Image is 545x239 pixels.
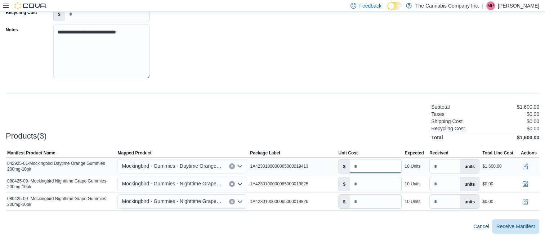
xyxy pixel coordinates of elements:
label: units [460,177,479,191]
p: $0.00 [527,126,539,131]
label: $ [54,7,65,21]
span: Actions [521,150,537,156]
p: $1,600.00 [517,104,539,110]
span: Received [429,150,448,156]
div: $1,600.00 [482,163,501,169]
div: 10 Units [405,181,420,187]
p: The Cannabis Company Inc. [415,1,479,10]
p: [PERSON_NAME] [498,1,539,10]
span: 1A4230100000065000019825 [250,181,308,187]
button: Receive Manifest [492,219,539,234]
div: 10 Units [405,199,420,204]
span: 080425-09- Mockingbird Nighttime Grape Gummies-200mg-10pk [7,178,115,190]
span: Total Line Cost [482,150,513,156]
div: $0.00 [482,199,493,204]
span: 1A4230100000065000019826 [250,199,308,204]
button: Clear input [229,181,235,187]
span: Cancel [473,223,489,230]
label: $ [339,195,350,208]
label: Notes [6,27,18,33]
div: Mitch Parker [486,1,495,10]
h6: Subtotal [431,104,450,110]
input: Dark Mode [387,2,402,10]
span: Receive Manifest [496,223,535,230]
p: $0.00 [527,111,539,117]
span: Mockingbird - Gummies - Nighttime Grape 200mg [122,197,222,206]
span: Mapped Product [117,150,151,156]
div: 10 Units [405,163,420,169]
h4: $1,600.00 [517,135,539,140]
span: Package Label [250,150,280,156]
span: 042925-01-Mockingbird Daytime Orange Gummies 200mg-10pk [7,161,115,172]
h4: Total [431,135,443,140]
img: Cova [14,2,47,9]
button: Open list of options [237,181,243,187]
label: $ [339,177,350,191]
span: MP [487,1,494,10]
button: Cancel [470,219,492,234]
label: units [460,159,479,173]
span: Expected [405,150,424,156]
button: Open list of options [237,163,243,169]
h3: Products(3) [6,132,47,140]
div: $0.00 [482,181,493,187]
label: Recycling Cost [6,10,37,15]
span: Mockingbird - Gummies - Daytime Orange 200mg [122,162,222,170]
button: Clear input [229,199,235,204]
button: Open list of options [237,199,243,204]
h6: Shipping Cost [431,118,463,124]
span: Manifest Product Name [7,150,55,156]
span: 1A4230100000065000019413 [250,163,308,169]
button: Clear input [229,163,235,169]
span: Mockingbird - Gummies - Nighttime Grape 200mg [122,179,222,188]
span: Feedback [359,2,381,9]
p: | [482,1,483,10]
span: 080425-09- Mockingbird Nighttime Grape Gummies-200mg-10pk [7,196,115,207]
h6: Taxes [431,111,445,117]
h6: Recycling Cost [431,126,465,131]
p: $0.00 [527,118,539,124]
span: Unit Cost [338,150,357,156]
label: units [460,195,479,208]
label: $ [339,159,350,173]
